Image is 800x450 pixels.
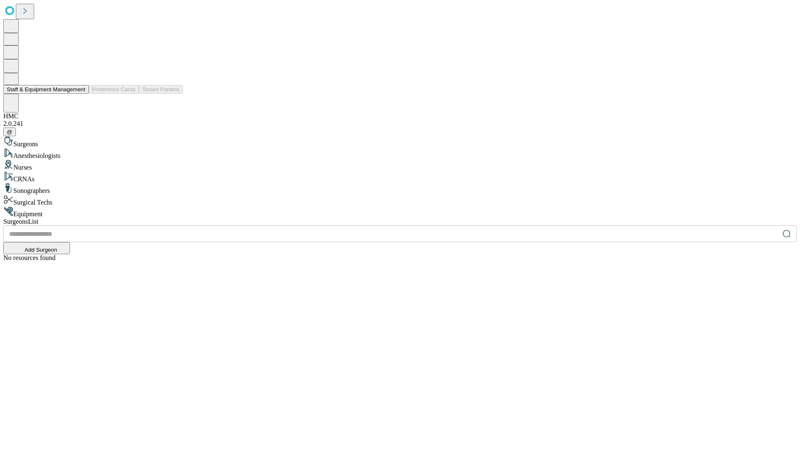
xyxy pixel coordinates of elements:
[139,85,183,94] button: Tenant Params
[3,195,797,206] div: Surgical Techs
[3,171,797,183] div: CRNAs
[3,206,797,218] div: Equipment
[3,85,89,94] button: Staff & Equipment Management
[3,160,797,171] div: Nurses
[3,183,797,195] div: Sonographers
[3,120,797,127] div: 2.0.241
[3,242,70,254] button: Add Surgeon
[3,136,797,148] div: Surgeons
[89,85,139,94] button: Preference Cards
[3,218,797,225] div: Surgeons List
[3,127,16,136] button: @
[3,254,797,262] div: No resources found
[7,129,12,135] span: @
[3,148,797,160] div: Anesthesiologists
[25,247,57,253] span: Add Surgeon
[3,112,797,120] div: HMC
